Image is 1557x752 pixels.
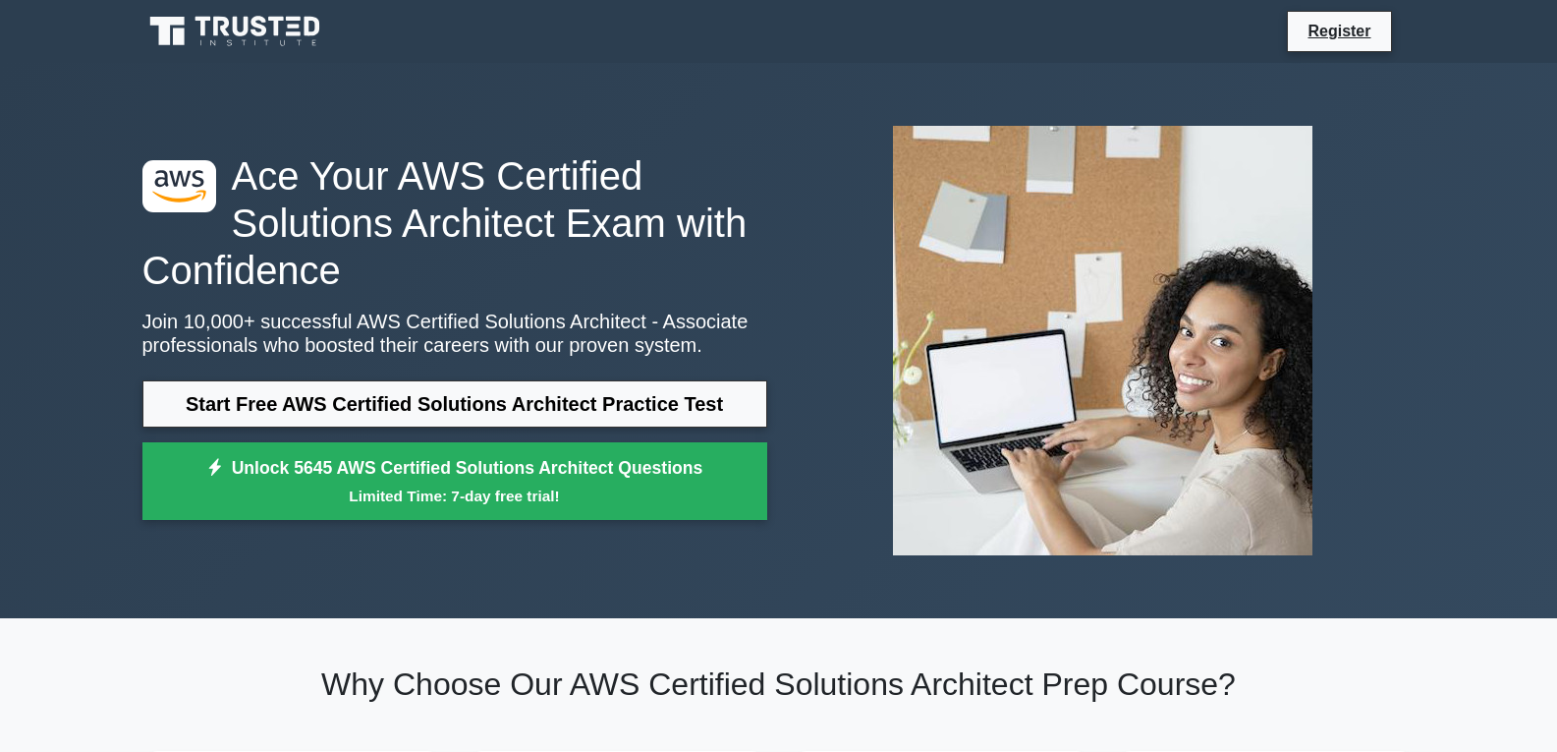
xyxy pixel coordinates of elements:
p: Join 10,000+ successful AWS Certified Solutions Architect - Associate professionals who boosted t... [142,310,767,357]
a: Start Free AWS Certified Solutions Architect Practice Test [142,380,767,428]
small: Limited Time: 7-day free trial! [167,485,743,507]
h1: Ace Your AWS Certified Solutions Architect Exam with Confidence [142,152,767,294]
a: Unlock 5645 AWS Certified Solutions Architect QuestionsLimited Time: 7-day free trial! [142,442,767,521]
a: Register [1296,19,1382,43]
h2: Why Choose Our AWS Certified Solutions Architect Prep Course? [142,665,1416,703]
